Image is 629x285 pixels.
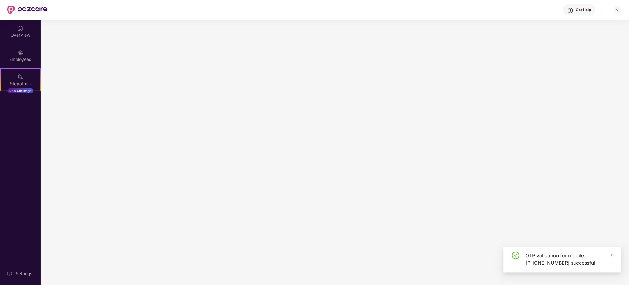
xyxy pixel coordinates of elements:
[526,252,614,267] div: OTP validation for mobile: [PHONE_NUMBER] successful
[14,271,34,277] div: Settings
[611,253,615,257] span: close
[512,252,520,259] span: check-circle
[7,6,47,14] img: New Pazcare Logo
[17,25,23,31] img: svg+xml;base64,PHN2ZyBpZD0iSG9tZSIgeG1sbnM9Imh0dHA6Ly93d3cudzMub3JnLzIwMDAvc3ZnIiB3aWR0aD0iMjAiIG...
[6,271,13,277] img: svg+xml;base64,PHN2ZyBpZD0iU2V0dGluZy0yMHgyMCIgeG1sbnM9Imh0dHA6Ly93d3cudzMub3JnLzIwMDAvc3ZnIiB3aW...
[7,88,33,93] div: New Challenge
[1,81,40,87] div: Stepathon
[615,7,620,12] img: svg+xml;base64,PHN2ZyBpZD0iRHJvcGRvd24tMzJ4MzIiIHhtbG5zPSJodHRwOi8vd3d3LnczLm9yZy8yMDAwL3N2ZyIgd2...
[568,7,574,14] img: svg+xml;base64,PHN2ZyBpZD0iSGVscC0zMngzMiIgeG1sbnM9Imh0dHA6Ly93d3cudzMub3JnLzIwMDAvc3ZnIiB3aWR0aD...
[576,7,591,12] div: Get Help
[17,50,23,56] img: svg+xml;base64,PHN2ZyBpZD0iRW1wbG95ZWVzIiB4bWxucz0iaHR0cDovL3d3dy53My5vcmcvMjAwMC9zdmciIHdpZHRoPS...
[17,74,23,80] img: svg+xml;base64,PHN2ZyB4bWxucz0iaHR0cDovL3d3dy53My5vcmcvMjAwMC9zdmciIHdpZHRoPSIyMSIgaGVpZ2h0PSIyMC...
